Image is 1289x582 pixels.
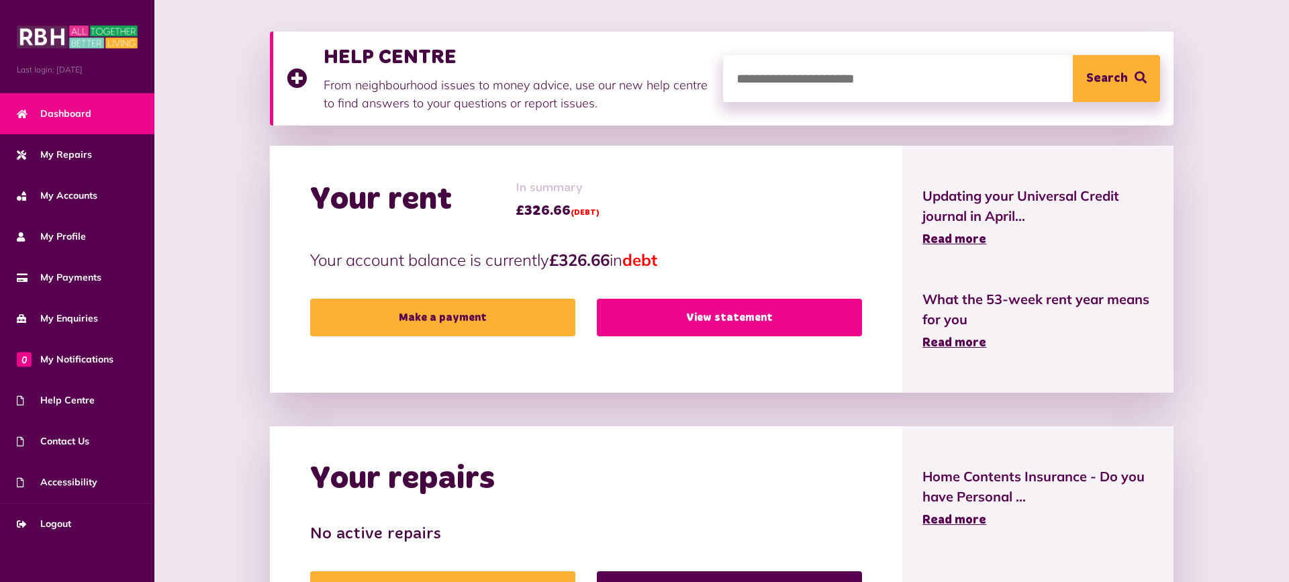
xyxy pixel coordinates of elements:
[922,289,1153,352] a: What the 53-week rent year means for you Read more
[571,209,600,217] span: (DEBT)
[17,107,91,121] span: Dashboard
[622,250,657,270] span: debt
[17,352,113,367] span: My Notifications
[17,311,98,326] span: My Enquiries
[310,525,863,544] h3: No active repairs
[17,393,95,407] span: Help Centre
[310,299,575,336] a: Make a payment
[1086,55,1128,102] span: Search
[17,230,86,244] span: My Profile
[922,467,1153,530] a: Home Contents Insurance - Do you have Personal ... Read more
[17,475,97,489] span: Accessibility
[549,250,610,270] strong: £326.66
[17,64,138,76] span: Last login: [DATE]
[17,517,71,531] span: Logout
[922,467,1153,507] span: Home Contents Insurance - Do you have Personal ...
[1073,55,1160,102] button: Search
[922,234,986,246] span: Read more
[597,299,862,336] a: View statement
[922,186,1153,226] span: Updating your Universal Credit journal in April...
[17,189,97,203] span: My Accounts
[310,248,863,272] p: Your account balance is currently in
[17,352,32,367] span: 0
[516,201,600,221] span: £326.66
[516,179,600,197] span: In summary
[17,271,101,285] span: My Payments
[310,181,452,220] h2: Your rent
[17,148,92,162] span: My Repairs
[922,289,1153,330] span: What the 53-week rent year means for you
[324,76,710,112] p: From neighbourhood issues to money advice, use our new help centre to find answers to your questi...
[324,45,710,69] h3: HELP CENTRE
[310,460,495,499] h2: Your repairs
[17,434,89,448] span: Contact Us
[17,23,138,50] img: MyRBH
[922,337,986,349] span: Read more
[922,186,1153,249] a: Updating your Universal Credit journal in April... Read more
[922,514,986,526] span: Read more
